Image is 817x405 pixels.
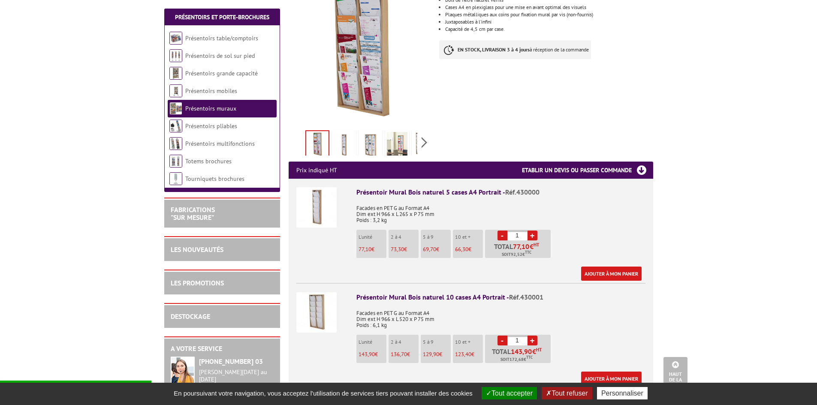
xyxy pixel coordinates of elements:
[534,242,539,248] sup: HT
[356,292,645,302] div: Présentoir Mural Bois naturel 10 cases A4 Portrait -
[169,32,182,45] img: Présentoirs table/comptoirs
[171,205,215,222] a: FABRICATIONS"Sur Mesure"
[597,387,648,399] button: Personnaliser (fenêtre modale)
[458,46,530,53] strong: EN STOCK, LIVRAISON 3 à 4 jours
[296,292,337,333] img: Présentoir Mural Bois naturel 10 cases A4 Portrait
[169,84,182,97] img: Présentoirs mobiles
[391,339,419,345] p: 2 à 4
[169,102,182,115] img: Présentoirs muraux
[185,157,232,165] a: Totems brochures
[663,357,687,392] a: Haut de la page
[445,19,653,24] li: Juxtaposables à l’infini
[439,40,591,59] p: à réception de la commande
[445,27,653,32] li: Capacité de 4,5 cm par case.
[185,34,258,42] a: Présentoirs table/comptoirs
[359,339,386,345] p: L'unité
[169,390,477,397] span: En poursuivant votre navigation, vous acceptez l'utilisation de services tiers pouvant installer ...
[455,234,483,240] p: 10 et +
[387,132,407,159] img: 430001_presentoir_mural_bois_naturel_10_cases_a4_portrait_situation.jpg
[171,279,224,287] a: LES PROMOTIONS
[359,246,371,253] span: 77,10
[171,357,195,390] img: widget-service.jpg
[526,355,533,360] sup: TTC
[423,246,436,253] span: 69,70
[445,12,653,17] li: Plaques métalliques aux coins pour fixation mural par vis (non-fournis)
[581,267,642,281] a: Ajouter à mon panier
[511,348,532,355] span: 143,90
[505,188,540,196] span: Réf.430000
[413,132,434,159] img: 430003_mise_en_scene.jpg
[423,246,451,252] p: €
[513,243,530,250] span: 77,10
[171,245,223,254] a: LES NOUVEAUTÉS
[359,246,386,252] p: €
[528,231,537,240] a: +
[487,348,551,363] p: Total
[296,162,337,179] p: Prix indiqué HT
[391,234,419,240] p: 2 à 4
[532,348,536,355] span: €
[455,246,468,253] span: 66,30
[455,246,483,252] p: €
[455,351,471,358] span: 123,40
[359,351,386,357] p: €
[306,131,329,158] img: 430001_presentoir_mural_bois_naturel_10_cases_a4_portrait_flyers.jpg
[199,357,263,366] strong: [PHONE_NUMBER] 03
[525,250,531,255] sup: TTC
[581,372,642,386] a: Ajouter à mon panier
[334,132,354,159] img: 430000_presentoir_mise_en_scene.jpg
[423,351,439,358] span: 129,90
[169,49,182,62] img: Présentoirs de sol sur pied
[423,351,451,357] p: €
[500,356,533,363] span: Soit €
[391,351,419,357] p: €
[185,52,255,60] a: Présentoirs de sol sur pied
[169,120,182,132] img: Présentoirs pliables
[391,351,407,358] span: 136,70
[185,69,258,77] a: Présentoirs grande capacité
[455,339,483,345] p: 10 et +
[423,339,451,345] p: 5 à 9
[185,140,255,147] a: Présentoirs multifonctions
[185,175,244,183] a: Tourniquets brochures
[169,172,182,185] img: Tourniquets brochures
[536,347,542,353] sup: HT
[522,162,653,179] h3: Etablir un devis ou passer commande
[169,67,182,80] img: Présentoirs grande capacité
[359,351,375,358] span: 143,90
[542,387,592,399] button: Tout refuser
[445,5,653,10] li: Cases A4 en plexiglass pour une mise en avant optimal des visuels
[199,369,274,398] div: 08h30 à 12h30 13h30 à 17h30
[391,246,404,253] span: 73,30
[391,246,419,252] p: €
[420,135,428,150] span: Next
[199,369,274,383] div: [PERSON_NAME][DATE] au [DATE]
[169,137,182,150] img: Présentoirs multifonctions
[356,304,645,328] p: Facades en PET G au Format A4 Dim ext H 966 x L 520 x P 75 mm Poids : 6,1 kg
[359,234,386,240] p: L'unité
[487,243,551,258] p: Total
[509,293,543,301] span: Réf.430001
[169,155,182,168] img: Totems brochures
[356,199,645,223] p: Facades en PET G au Format A4 Dim ext H 966 x L 265 x P 75 mm Poids : 3,2 kg
[511,251,522,258] span: 92,52
[171,312,210,321] a: DESTOCKAGE
[509,356,524,363] span: 172,68
[528,336,537,345] a: +
[185,105,236,112] a: Présentoirs muraux
[423,234,451,240] p: 5 à 9
[530,243,534,250] span: €
[175,13,269,21] a: Présentoirs et Porte-brochures
[356,187,645,197] div: Présentoir Mural Bois naturel 5 cases A4 Portrait -
[360,132,381,159] img: 430002_mise_en_scene.jpg
[502,251,531,258] span: Soit €
[171,345,274,353] h2: A votre service
[455,351,483,357] p: €
[185,87,237,95] a: Présentoirs mobiles
[497,336,507,345] a: -
[296,187,337,228] img: Présentoir Mural Bois naturel 5 cases A4 Portrait
[185,122,237,130] a: Présentoirs pliables
[482,387,537,399] button: Tout accepter
[497,231,507,240] a: -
